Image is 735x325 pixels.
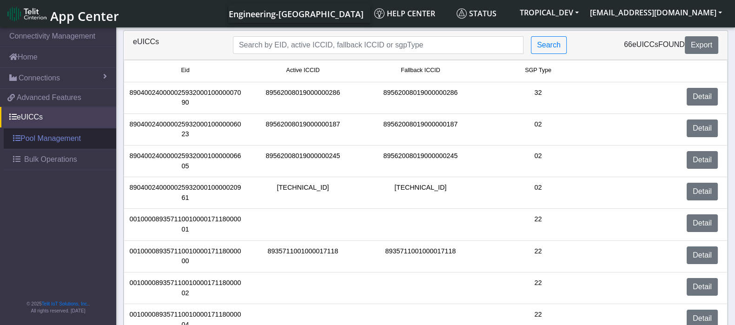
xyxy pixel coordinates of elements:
[691,41,712,49] span: Export
[687,88,718,106] a: Detail
[244,88,362,108] div: 89562008019000000286
[228,4,363,23] a: Your current platform instance
[362,151,479,171] div: 89562008019000000245
[229,8,364,20] span: Engineering-[GEOGRAPHIC_DATA]
[24,154,77,165] span: Bulk Operations
[479,246,597,266] div: 22
[525,66,551,75] span: SGP Type
[457,8,467,19] img: status.svg
[362,246,479,266] div: 8935711001000017118
[687,183,718,200] a: Detail
[632,40,658,48] span: eUICCs
[514,4,584,21] button: TROPICAL_DEV
[362,183,479,203] div: [TECHNICAL_ID]
[453,4,514,23] a: Status
[479,119,597,139] div: 02
[685,36,718,54] button: Export
[401,66,440,75] span: Fallback ICCID
[244,183,362,203] div: [TECHNICAL_ID]
[658,40,685,48] span: found
[7,7,46,21] img: logo-telit-cinterion-gw-new.png
[126,36,226,54] div: eUICCs
[457,8,497,19] span: Status
[687,119,718,137] a: Detail
[531,36,567,54] button: Search
[362,119,479,139] div: 89562008019000000187
[17,92,81,103] span: Advanced Features
[479,151,597,171] div: 02
[286,66,319,75] span: Active ICCID
[4,128,116,149] a: Pool Management
[50,7,119,25] span: App Center
[244,246,362,266] div: 8935711001000017118
[479,278,597,298] div: 22
[126,88,244,108] div: 89040024000002593200010000007090
[126,214,244,234] div: 00100008935711001000017118000001
[126,278,244,298] div: 00100008935711001000017118000002
[244,151,362,171] div: 89562008019000000245
[687,151,718,169] a: Detail
[479,214,597,234] div: 22
[19,73,60,84] span: Connections
[42,301,88,306] a: Telit IoT Solutions, Inc.
[687,246,718,264] a: Detail
[244,119,362,139] div: 89562008019000000187
[126,119,244,139] div: 89040024000002593200010000006023
[687,214,718,232] a: Detail
[4,149,116,170] a: Bulk Operations
[362,88,479,108] div: 89562008019000000286
[479,183,597,203] div: 02
[233,36,523,54] input: Search...
[126,183,244,203] div: 89040024000002593200010000020961
[687,278,718,296] a: Detail
[371,4,453,23] a: Help center
[374,8,384,19] img: knowledge.svg
[374,8,435,19] span: Help center
[126,246,244,266] div: 00100008935711001000017118000000
[181,66,189,75] span: Eid
[479,88,597,108] div: 32
[584,4,728,21] button: [EMAIL_ADDRESS][DOMAIN_NAME]
[624,40,632,48] span: 66
[7,4,118,24] a: App Center
[126,151,244,171] div: 89040024000002593200010000006605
